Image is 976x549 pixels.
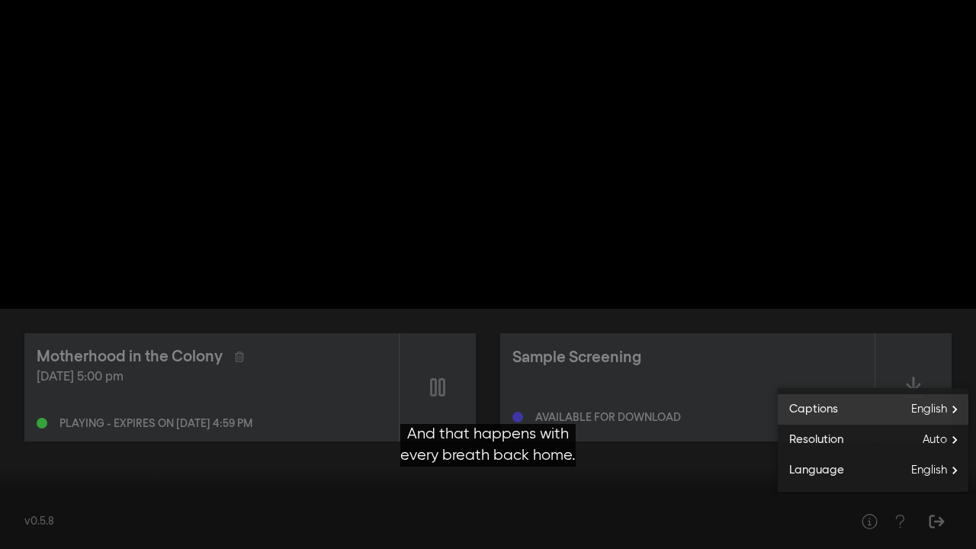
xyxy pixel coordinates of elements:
[24,514,823,530] div: v0.5.8
[778,432,843,449] span: Resolution
[911,459,968,482] span: English
[854,506,884,537] button: Help
[923,429,968,451] span: Auto
[778,394,968,425] button: Captions
[921,506,952,537] button: Sign Out
[778,401,838,419] span: Captions
[911,398,968,421] span: English
[778,462,844,480] span: Language
[884,506,915,537] button: Help
[778,455,968,486] button: Language
[778,425,968,455] button: Resolution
